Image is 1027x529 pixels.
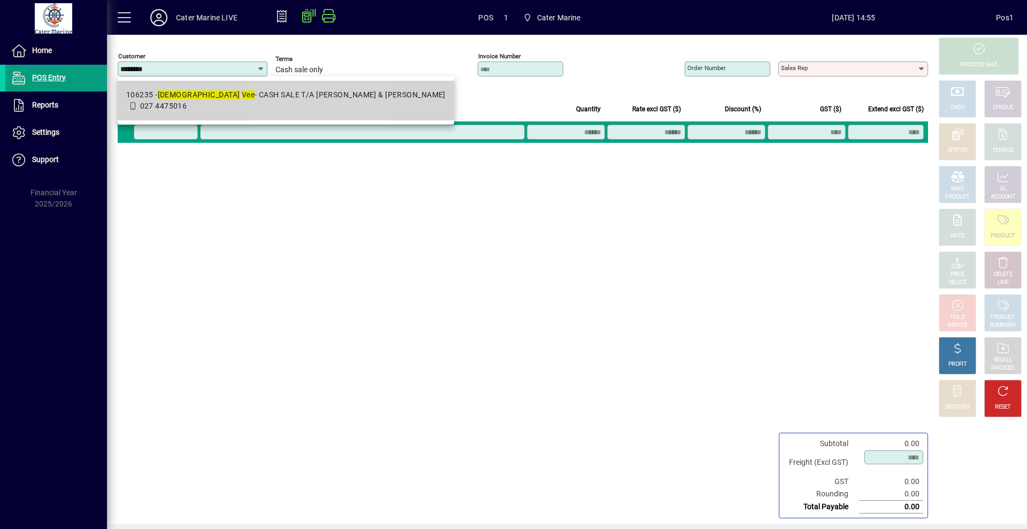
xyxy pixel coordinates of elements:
div: PROFIT [948,361,967,369]
div: SUMMARY [990,321,1016,329]
div: DELETE [994,271,1012,279]
div: CHARGE [993,147,1014,155]
div: INVOICE [947,321,967,329]
div: RECALL [994,356,1013,364]
div: LINE [998,279,1008,287]
div: PROCESS SALE [960,61,998,69]
div: PRODUCT [991,313,1015,321]
div: EFTPOS [948,147,968,155]
span: [DATE] 14:55 [711,9,997,26]
span: Cash sale only [275,66,323,74]
span: Home [32,46,52,55]
div: PRODUCT [991,232,1015,240]
span: Rate excl GST ($) [632,103,681,115]
mat-label: Order number [687,64,726,72]
span: 1 [504,9,508,26]
span: GST ($) [820,103,841,115]
div: INVOICES [991,364,1014,372]
div: SELECT [948,279,967,287]
div: CHEQUE [993,104,1013,112]
div: RESET [995,403,1011,411]
div: ACCOUNT [991,193,1015,201]
td: Total Payable [784,501,859,513]
div: Cater Marine LIVE [176,9,237,26]
span: Cater Marine [519,8,585,27]
span: POS Entry [32,73,66,82]
span: Cater Marine [537,9,581,26]
td: Rounding [784,488,859,501]
span: Extend excl GST ($) [868,103,924,115]
a: Settings [5,119,107,146]
mat-label: Customer [118,52,145,60]
span: Terms [275,56,340,63]
a: Reports [5,92,107,119]
td: 0.00 [859,476,923,488]
div: GL [1000,185,1007,193]
div: MISC [951,185,964,193]
span: Settings [32,128,59,136]
button: Profile [142,8,176,27]
td: 0.00 [859,488,923,501]
span: POS [478,9,493,26]
a: Home [5,37,107,64]
mat-label: Sales rep [781,64,808,72]
div: PRODUCT [945,193,969,201]
mat-option: 106235 - Lady Vee - CASH SALE T/A John & Susan Bowman [118,81,454,120]
mat-label: Invoice number [478,52,521,60]
div: DISCOUNT [945,403,970,411]
span: Reports [32,101,58,109]
div: HOLD [951,313,964,321]
em: [DEMOGRAPHIC_DATA] [158,90,240,99]
a: Support [5,147,107,173]
div: CASH [951,104,964,112]
div: PRICE [951,271,965,279]
span: 027 4475016 [140,102,187,110]
span: Support [32,155,59,164]
td: 0.00 [859,501,923,513]
div: Pos1 [996,9,1014,26]
div: NOTE [951,232,964,240]
td: 0.00 [859,438,923,450]
span: Quantity [576,103,601,115]
em: Vee [242,90,255,99]
div: 106235 - - CASH SALE T/A [PERSON_NAME] & [PERSON_NAME] [126,89,446,101]
td: Freight (Excl GST) [784,450,859,476]
td: Subtotal [784,438,859,450]
span: Discount (%) [725,103,761,115]
td: GST [784,476,859,488]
